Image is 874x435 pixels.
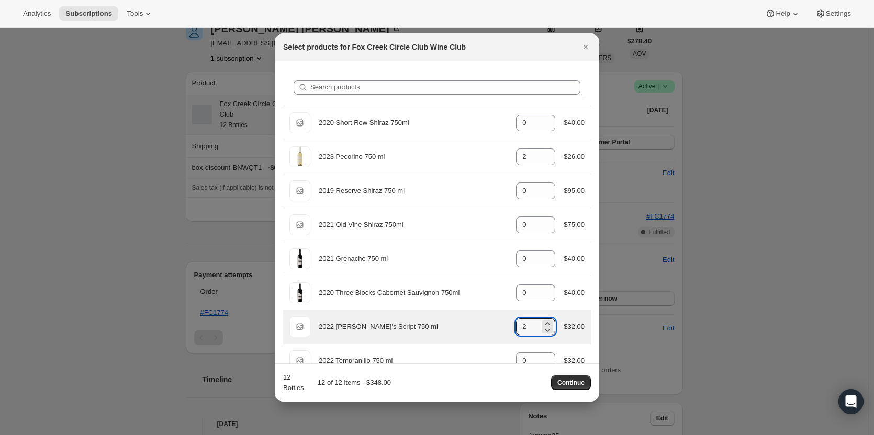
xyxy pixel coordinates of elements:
div: 12 Bottles [283,372,306,393]
div: $26.00 [564,152,585,162]
button: Settings [809,6,857,21]
div: 2020 Short Row Shiraz 750ml [319,118,508,128]
span: Settings [826,9,851,18]
span: Continue [557,379,585,387]
div: $40.00 [564,254,585,264]
div: $32.00 [564,322,585,332]
div: $40.00 [564,118,585,128]
button: Subscriptions [59,6,118,21]
input: Search products [310,80,580,95]
div: $95.00 [564,186,585,196]
h2: Select products for Fox Creek Circle Club Wine Club [283,42,466,52]
div: 2019 Reserve Shiraz 750 ml [319,186,508,196]
button: Tools [120,6,160,21]
div: 2020 Three Blocks Cabernet Sauvignon 750ml [319,288,508,298]
div: 2023 Pecorino 750 ml [319,152,508,162]
div: 2022 [PERSON_NAME]'s Script 750 ml [319,322,508,332]
div: $75.00 [564,220,585,230]
button: Close [578,40,593,54]
div: 12 of 12 items - $348.00 [310,377,391,388]
span: Tools [127,9,143,18]
span: Help [776,9,790,18]
button: Continue [551,375,591,390]
div: $40.00 [564,288,585,298]
div: 2022 Tempranillo 750 ml [319,356,508,366]
button: Analytics [17,6,57,21]
span: Analytics [23,9,51,18]
div: $32.00 [564,356,585,366]
div: 2021 Grenache 750 ml [319,254,508,264]
span: Subscriptions [65,9,112,18]
div: 2021 Old Vine Shiraz 750ml [319,220,508,230]
button: Help [759,6,806,21]
div: Open Intercom Messenger [838,389,864,414]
